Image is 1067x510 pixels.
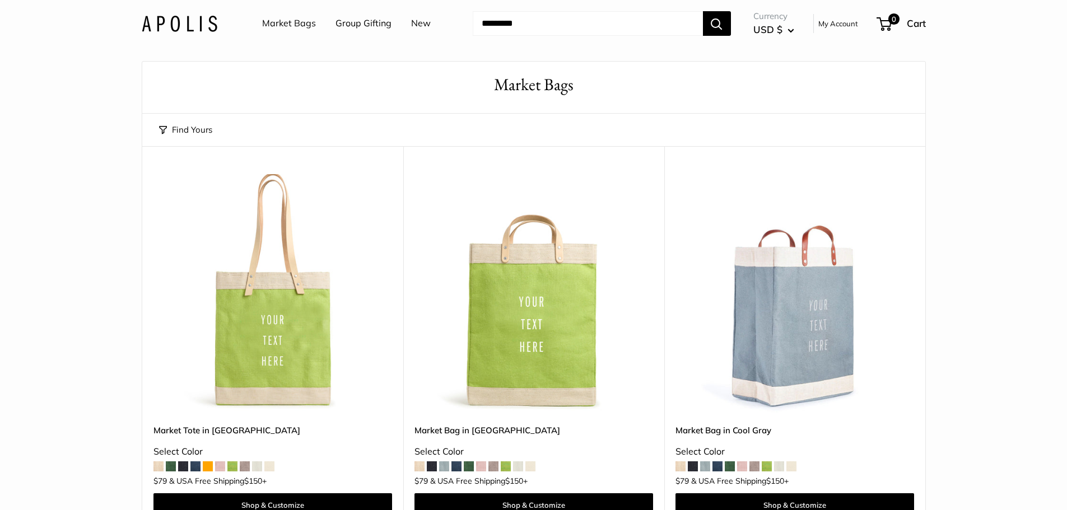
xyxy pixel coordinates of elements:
[675,443,914,460] div: Select Color
[336,15,392,32] a: Group Gifting
[753,8,794,24] span: Currency
[414,174,653,413] a: Market Bag in ChartreuseMarket Bag in Chartreuse
[142,15,217,31] img: Apolis
[414,443,653,460] div: Select Color
[888,13,899,25] span: 0
[766,476,784,486] span: $150
[414,424,653,437] a: Market Bag in [GEOGRAPHIC_DATA]
[153,424,392,437] a: Market Tote in [GEOGRAPHIC_DATA]
[691,477,789,485] span: & USA Free Shipping +
[153,476,167,486] span: $79
[818,17,858,30] a: My Account
[675,174,914,413] img: Market Bag in Cool Gray
[153,443,392,460] div: Select Color
[153,174,392,413] a: Market Tote in ChartreuseMarket Tote in Chartreuse
[878,15,926,32] a: 0 Cart
[414,476,428,486] span: $79
[907,17,926,29] span: Cart
[159,73,908,97] h1: Market Bags
[414,174,653,413] img: Market Bag in Chartreuse
[505,476,523,486] span: $150
[244,476,262,486] span: $150
[753,21,794,39] button: USD $
[411,15,431,32] a: New
[703,11,731,36] button: Search
[675,174,914,413] a: Market Bag in Cool GrayMarket Bag in Cool Gray
[675,476,689,486] span: $79
[753,24,782,35] span: USD $
[153,174,392,413] img: Market Tote in Chartreuse
[159,122,212,138] button: Find Yours
[262,15,316,32] a: Market Bags
[473,11,703,36] input: Search...
[675,424,914,437] a: Market Bag in Cool Gray
[430,477,528,485] span: & USA Free Shipping +
[169,477,267,485] span: & USA Free Shipping +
